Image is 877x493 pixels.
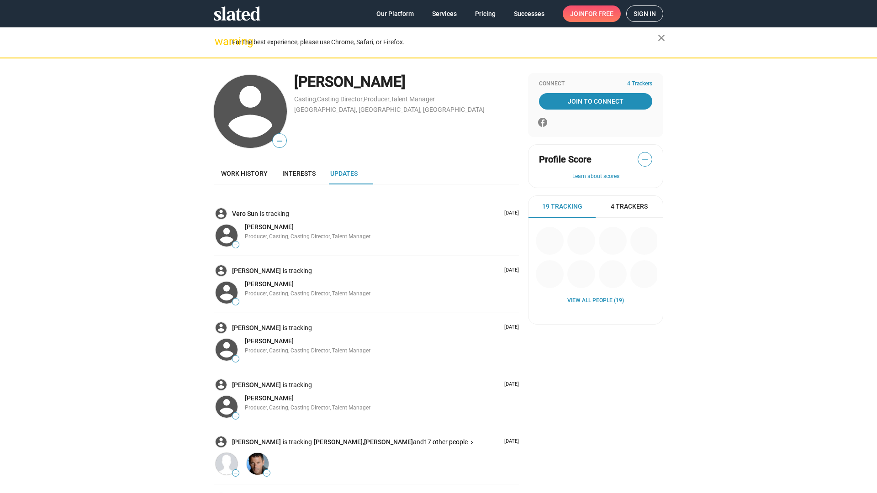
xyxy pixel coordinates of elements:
[245,404,370,411] span: Producer, Casting, Casting Director, Talent Manager
[391,95,435,103] a: Talent Manager
[283,381,314,389] span: is tracking
[585,5,613,22] span: for free
[501,381,519,388] p: [DATE]
[245,280,294,288] span: [PERSON_NAME]
[611,202,648,211] span: 4 Trackers
[245,223,294,231] span: [PERSON_NAME]
[364,95,390,103] a: Producer
[364,438,413,446] span: [PERSON_NAME]
[232,438,283,446] a: [PERSON_NAME]
[425,5,464,22] a: Services
[369,5,421,22] a: Our Platform
[283,267,314,275] span: is tracking
[626,5,663,22] a: Sign in
[501,438,519,445] p: [DATE]
[294,72,519,92] div: [PERSON_NAME]
[376,5,414,22] span: Our Platform
[501,210,519,217] p: [DATE]
[390,97,391,102] span: ,
[294,106,485,113] a: [GEOGRAPHIC_DATA], [GEOGRAPHIC_DATA], [GEOGRAPHIC_DATA]
[539,153,592,166] span: Profile Score
[283,324,314,332] span: is tracking
[232,357,239,362] span: —
[638,154,652,166] span: —
[413,438,424,446] span: and
[245,223,294,231] a: [PERSON_NAME]
[232,381,283,389] a: [PERSON_NAME]
[469,438,475,447] mat-icon: keyboard_arrow_right
[283,438,314,446] span: is tracking
[232,267,283,275] a: [PERSON_NAME]
[475,5,496,22] span: Pricing
[260,210,291,218] span: is tracking
[247,453,269,475] img: Cengiz Dervis
[570,5,613,22] span: Join
[627,80,652,88] span: 4 Trackers
[468,5,503,22] a: Pricing
[216,453,238,475] img: Benjamin Odell
[221,170,268,177] span: Work history
[245,394,294,403] a: [PERSON_NAME]
[432,5,457,22] span: Services
[273,135,286,147] span: —
[539,80,652,88] div: Connect
[245,290,370,297] span: Producer, Casting, Casting Director, Talent Manager
[363,97,364,102] span: ,
[656,32,667,43] mat-icon: close
[314,438,364,446] span: [PERSON_NAME],
[232,242,239,247] span: —
[542,202,582,211] span: 19 Tracking
[232,299,239,304] span: —
[245,347,370,354] span: Producer, Casting, Casting Director, Talent Manager
[245,394,294,402] span: [PERSON_NAME]
[364,438,413,446] a: [PERSON_NAME]
[232,36,658,48] div: For the best experience, please use Chrome, Safari, or Firefox.
[634,6,656,21] span: Sign in
[245,337,294,346] a: [PERSON_NAME]
[539,93,652,110] a: Join To Connect
[501,267,519,274] p: [DATE]
[507,5,552,22] a: Successes
[232,324,283,332] a: [PERSON_NAME]
[424,438,474,446] button: 17 other people
[264,471,270,476] span: —
[282,170,316,177] span: Interests
[541,93,650,110] span: Join To Connect
[245,337,294,345] span: [PERSON_NAME]
[214,163,275,184] a: Work history
[215,36,226,47] mat-icon: warning
[317,95,363,103] a: Casting Director
[330,170,358,177] span: Updates
[514,5,544,22] span: Successes
[323,163,365,184] a: Updates
[316,97,317,102] span: ,
[245,280,294,288] a: [PERSON_NAME]
[232,414,239,419] span: —
[563,5,621,22] a: Joinfor free
[275,163,323,184] a: Interests
[294,95,316,103] a: Casting
[314,438,364,446] a: [PERSON_NAME],
[245,233,370,240] span: Producer, Casting, Casting Director, Talent Manager
[501,324,519,331] p: [DATE]
[232,210,260,218] a: Vero Sun
[232,471,239,476] span: —
[539,173,652,180] button: Learn about scores
[567,297,624,304] a: View all People (19)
